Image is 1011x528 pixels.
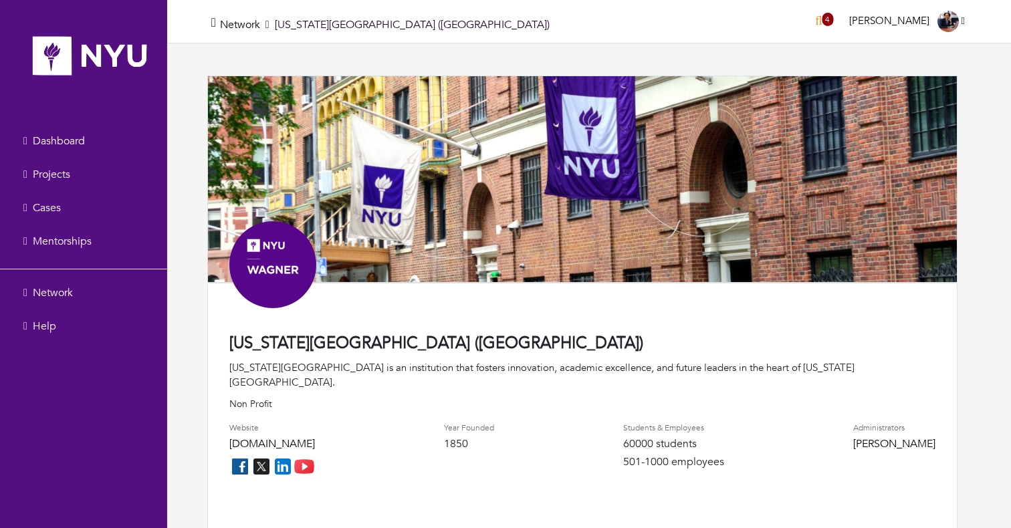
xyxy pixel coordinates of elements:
h4: Website [229,423,315,432]
a: Help [3,313,164,340]
h4: 501-1000 employees [623,456,724,469]
h4: 1850 [444,438,494,450]
span: Cases [33,201,61,215]
a: [PERSON_NAME] [843,14,971,27]
img: youtube_icon-fc3c61c8c22f3cdcae68f2f17984f5f016928f0ca0694dd5da90beefb88aa45e.png [294,456,315,477]
img: Social%20Media%20Avatar_Wagner.png [229,221,316,308]
h4: 60000 students [623,438,724,450]
a: Network [3,279,164,306]
img: images-4.jpg [937,11,959,32]
a: [DOMAIN_NAME] [229,436,315,451]
h4: Administrators [853,423,935,432]
img: linkedin_icon-84db3ca265f4ac0988026744a78baded5d6ee8239146f80404fb69c9eee6e8e7.png [272,456,294,477]
a: 4 [828,14,832,29]
h4: Year Founded [444,423,494,432]
p: Non Profit [229,397,935,411]
span: Dashboard [33,134,85,148]
span: 4 [822,13,833,26]
a: [PERSON_NAME] [853,436,935,451]
img: NYUBanner.png [208,76,957,289]
div: [US_STATE][GEOGRAPHIC_DATA] is an institution that fosters innovation, academic excellence, and f... [229,360,935,390]
a: Network [220,17,260,32]
span: Mentorships [33,234,92,249]
a: Projects [3,161,164,188]
span: Projects [33,167,70,182]
img: facebook_icon-256f8dfc8812ddc1b8eade64b8eafd8a868ed32f90a8d2bb44f507e1979dbc24.png [229,456,251,477]
span: [PERSON_NAME] [849,14,929,27]
a: Dashboard [3,128,164,154]
a: Mentorships [3,228,164,255]
a: Cases [3,194,164,221]
h4: [US_STATE][GEOGRAPHIC_DATA] ([GEOGRAPHIC_DATA]) [229,334,935,354]
span: Network [33,285,73,300]
span: Help [33,319,56,334]
h4: Students & Employees [623,423,724,432]
img: twitter_icon-7d0bafdc4ccc1285aa2013833b377ca91d92330db209b8298ca96278571368c9.png [251,456,272,477]
img: nyu_logo.png [13,23,154,87]
h5: [US_STATE][GEOGRAPHIC_DATA] ([GEOGRAPHIC_DATA]) [220,19,550,31]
